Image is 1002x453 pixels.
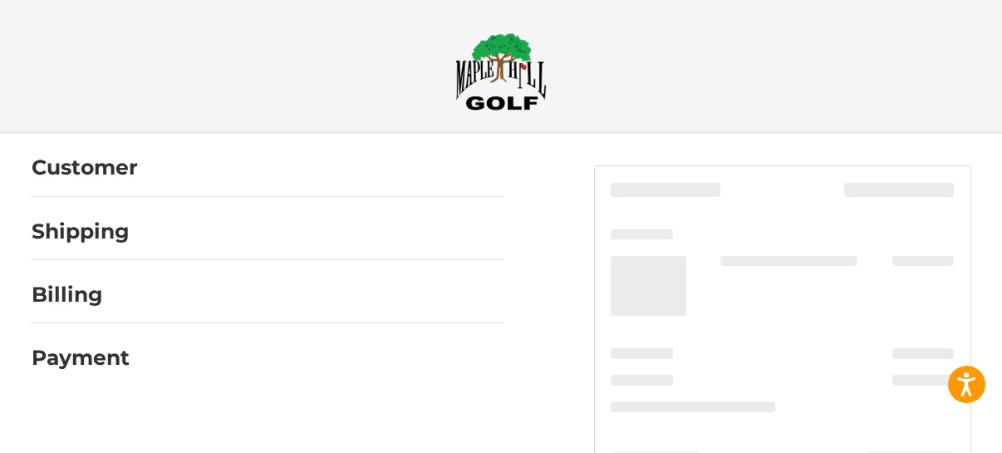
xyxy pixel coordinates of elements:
[32,219,130,244] h2: Shipping
[32,282,129,308] h2: Billing
[455,32,547,111] img: Maple Hill Golf
[32,345,130,371] h2: Payment
[32,155,138,180] h2: Customer
[17,382,198,436] iframe: Gorgias live chat messenger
